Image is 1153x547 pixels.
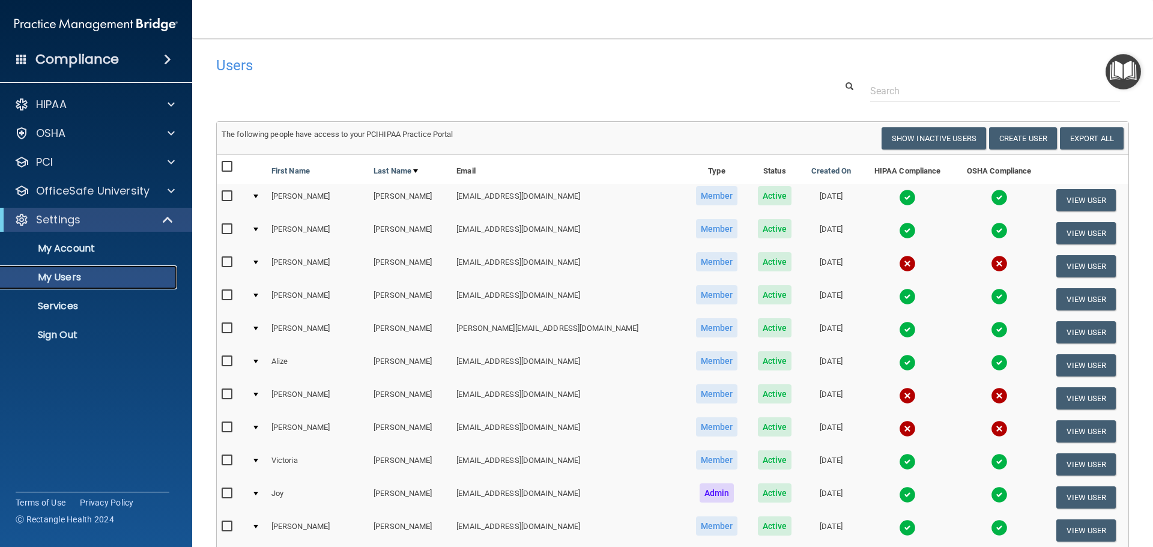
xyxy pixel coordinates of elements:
td: [PERSON_NAME][EMAIL_ADDRESS][DOMAIN_NAME] [452,316,685,349]
td: [DATE] [801,448,861,481]
a: OfficeSafe University [14,184,175,198]
td: [PERSON_NAME] [369,382,452,415]
img: tick.e7d51cea.svg [991,222,1008,239]
td: [EMAIL_ADDRESS][DOMAIN_NAME] [452,349,685,382]
th: Status [748,155,802,184]
img: tick.e7d51cea.svg [899,321,916,338]
a: HIPAA [14,97,175,112]
p: Settings [36,213,80,227]
img: tick.e7d51cea.svg [991,354,1008,371]
img: tick.e7d51cea.svg [991,189,1008,206]
a: OSHA [14,126,175,141]
span: Member [696,318,738,337]
button: View User [1056,222,1116,244]
td: [DATE] [801,481,861,514]
th: OSHA Compliance [954,155,1044,184]
td: [PERSON_NAME] [267,514,369,547]
td: [PERSON_NAME] [267,415,369,448]
img: tick.e7d51cea.svg [899,222,916,239]
img: tick.e7d51cea.svg [899,189,916,206]
img: tick.e7d51cea.svg [899,354,916,371]
a: First Name [271,164,310,178]
td: Victoria [267,448,369,481]
span: Member [696,186,738,205]
td: [PERSON_NAME] [369,316,452,349]
span: Admin [700,483,734,503]
img: tick.e7d51cea.svg [899,519,916,536]
p: My Account [8,243,172,255]
p: My Users [8,271,172,283]
p: OSHA [36,126,66,141]
td: [EMAIL_ADDRESS][DOMAIN_NAME] [452,481,685,514]
td: Joy [267,481,369,514]
img: cross.ca9f0e7f.svg [991,420,1008,437]
td: [EMAIL_ADDRESS][DOMAIN_NAME] [452,184,685,217]
button: Create User [989,127,1057,150]
td: [PERSON_NAME] [369,448,452,481]
button: View User [1056,453,1116,476]
button: Show Inactive Users [882,127,986,150]
span: Member [696,351,738,370]
td: [PERSON_NAME] [267,217,369,250]
td: [PERSON_NAME] [267,184,369,217]
a: Created On [811,164,851,178]
td: [EMAIL_ADDRESS][DOMAIN_NAME] [452,382,685,415]
span: Active [758,483,792,503]
td: [PERSON_NAME] [267,316,369,349]
td: [PERSON_NAME] [369,184,452,217]
span: The following people have access to your PCIHIPAA Practice Portal [222,130,453,139]
td: [PERSON_NAME] [369,283,452,316]
img: tick.e7d51cea.svg [899,486,916,503]
td: [DATE] [801,250,861,283]
img: cross.ca9f0e7f.svg [899,420,916,437]
td: [EMAIL_ADDRESS][DOMAIN_NAME] [452,514,685,547]
span: Member [696,285,738,304]
td: [PERSON_NAME] [369,415,452,448]
img: cross.ca9f0e7f.svg [899,387,916,404]
span: Active [758,417,792,437]
p: OfficeSafe University [36,184,150,198]
span: Active [758,516,792,536]
input: Search [870,80,1120,102]
td: Alize [267,349,369,382]
td: [EMAIL_ADDRESS][DOMAIN_NAME] [452,217,685,250]
span: Active [758,186,792,205]
a: Export All [1060,127,1124,150]
th: HIPAA Compliance [861,155,954,184]
img: tick.e7d51cea.svg [991,321,1008,338]
p: Sign Out [8,329,172,341]
img: PMB logo [14,13,178,37]
a: Privacy Policy [80,497,134,509]
iframe: Drift Widget Chat Controller [945,462,1139,510]
button: View User [1056,189,1116,211]
button: View User [1056,387,1116,409]
span: Member [696,252,738,271]
td: [EMAIL_ADDRESS][DOMAIN_NAME] [452,283,685,316]
span: Active [758,318,792,337]
img: tick.e7d51cea.svg [991,519,1008,536]
th: Type [685,155,748,184]
img: cross.ca9f0e7f.svg [991,255,1008,272]
img: tick.e7d51cea.svg [991,453,1008,470]
td: [DATE] [801,382,861,415]
button: View User [1056,288,1116,310]
img: tick.e7d51cea.svg [899,288,916,305]
button: View User [1056,255,1116,277]
span: Member [696,219,738,238]
span: Active [758,351,792,370]
button: View User [1056,354,1116,376]
a: Settings [14,213,174,227]
span: Active [758,252,792,271]
span: Active [758,285,792,304]
td: [PERSON_NAME] [369,481,452,514]
span: Member [696,516,738,536]
td: [EMAIL_ADDRESS][DOMAIN_NAME] [452,448,685,481]
td: [PERSON_NAME] [369,514,452,547]
td: [PERSON_NAME] [267,250,369,283]
span: Member [696,417,738,437]
td: [PERSON_NAME] [267,283,369,316]
h4: Compliance [35,51,119,68]
th: Email [452,155,685,184]
td: [PERSON_NAME] [369,217,452,250]
td: [DATE] [801,316,861,349]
